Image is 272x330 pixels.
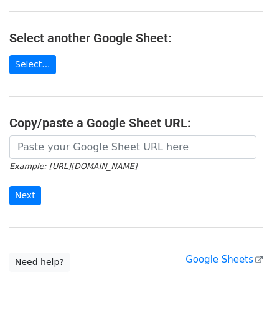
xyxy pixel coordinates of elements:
[185,254,263,265] a: Google Sheets
[210,270,272,330] iframe: Chat Widget
[9,186,41,205] input: Next
[9,31,263,46] h4: Select another Google Sheet:
[9,162,137,171] small: Example: [URL][DOMAIN_NAME]
[9,253,70,272] a: Need help?
[9,55,56,74] a: Select...
[9,115,263,130] h4: Copy/paste a Google Sheet URL:
[9,135,256,159] input: Paste your Google Sheet URL here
